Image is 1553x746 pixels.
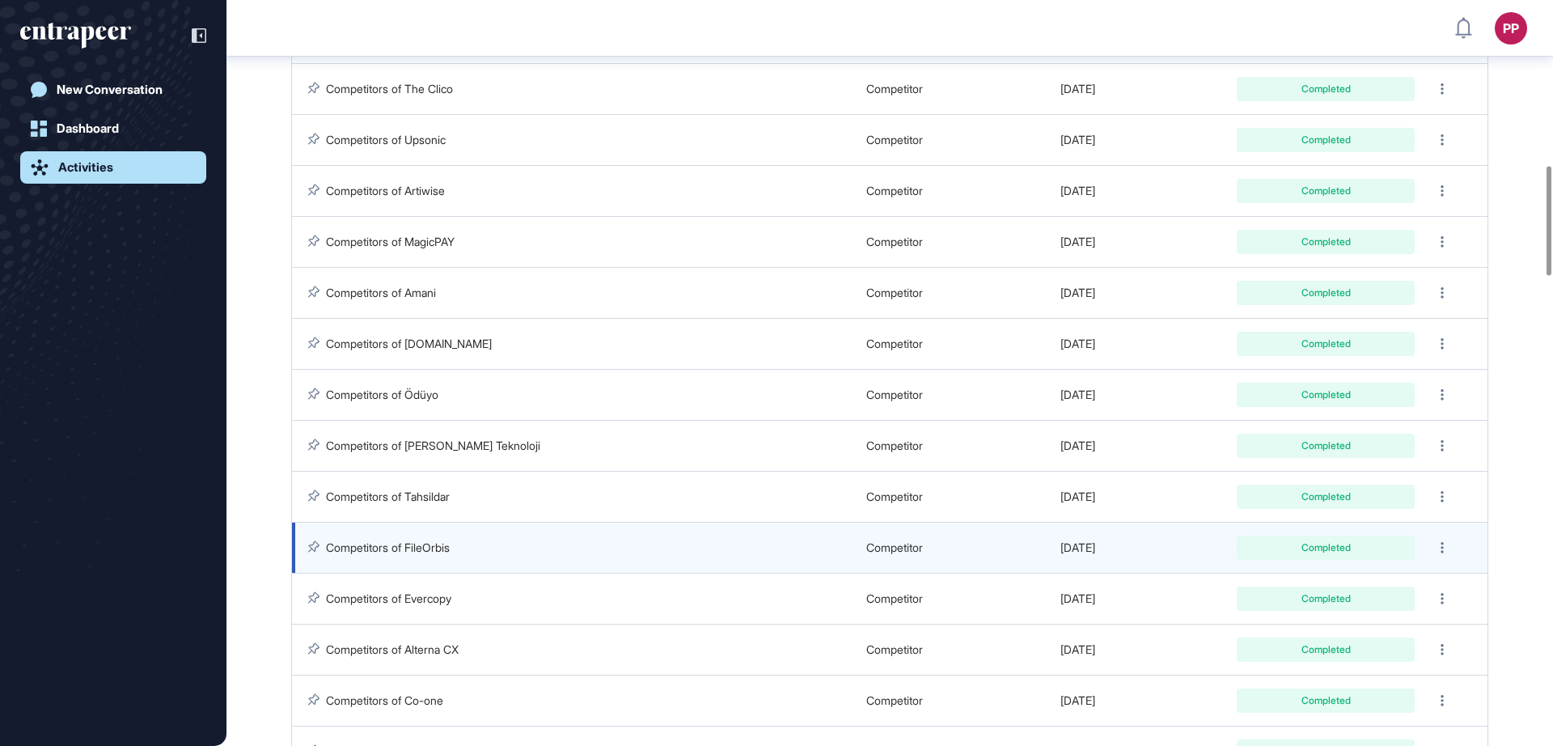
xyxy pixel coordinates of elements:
a: Competitors of Upsonic [326,133,446,146]
button: PP [1495,12,1527,45]
a: Competitors of FileOrbis [326,540,450,554]
span: [DATE] [1060,82,1095,95]
div: Completed [1249,288,1403,298]
div: Completed [1249,135,1403,145]
a: Competitors of MagicPAY [326,235,455,248]
div: Completed [1249,645,1403,655]
a: Competitors of Artiwise [326,184,445,197]
div: entrapeer-logo [20,23,131,49]
a: Competitors of [PERSON_NAME] Teknoloji [326,439,540,452]
span: [DATE] [1060,642,1095,656]
div: New Conversation [57,83,163,97]
span: [DATE] [1060,133,1095,146]
div: Completed [1249,441,1403,451]
div: Completed [1249,84,1403,94]
span: [DATE] [1060,388,1095,401]
span: Competitor [866,82,923,95]
span: [DATE] [1060,235,1095,248]
span: [DATE] [1060,693,1095,707]
div: Completed [1249,390,1403,400]
div: Completed [1249,492,1403,502]
span: Competitor [866,540,923,554]
span: Competitor [866,642,923,656]
span: Competitor [866,490,923,503]
span: Competitor [866,591,923,605]
a: Competitors of Evercopy [326,591,451,605]
a: Competitors of The Clico [326,82,453,95]
span: Competitor [866,133,923,146]
span: Competitor [866,286,923,299]
a: Competitors of Co-one [326,693,443,707]
span: [DATE] [1060,439,1095,452]
span: [DATE] [1060,286,1095,299]
div: Activities [58,160,113,175]
span: [DATE] [1060,490,1095,503]
a: Competitors of Ödüyo [326,388,438,401]
a: Competitors of Amani [326,286,436,299]
a: Competitors of [DOMAIN_NAME] [326,337,492,350]
div: Completed [1249,696,1403,706]
span: [DATE] [1060,540,1095,554]
a: Competitors of Alterna CX [326,642,459,656]
div: Completed [1249,594,1403,604]
div: Completed [1249,186,1403,196]
a: Competitors of Tahsildar [326,490,450,503]
a: Activities [20,151,206,184]
span: [DATE] [1060,591,1095,605]
div: Completed [1249,543,1403,553]
span: [DATE] [1060,337,1095,350]
span: Competitor [866,388,923,401]
div: Dashboard [57,121,119,136]
span: Competitor [866,439,923,452]
span: Competitor [866,184,923,197]
span: Competitor [866,235,923,248]
a: New Conversation [20,74,206,106]
a: Dashboard [20,112,206,145]
span: Competitor [866,693,923,707]
div: Completed [1249,339,1403,349]
div: Completed [1249,237,1403,247]
span: Competitor [866,337,923,350]
span: [DATE] [1060,184,1095,197]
